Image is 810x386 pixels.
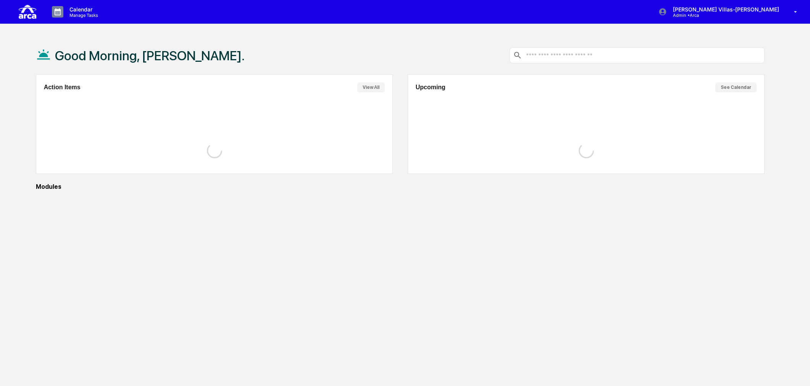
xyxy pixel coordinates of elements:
button: See Calendar [715,82,757,92]
h2: Action Items [44,84,81,91]
h2: Upcoming [416,84,445,91]
p: [PERSON_NAME] Villas-[PERSON_NAME] [667,6,783,13]
h1: Good Morning, [PERSON_NAME]. [55,48,245,63]
img: logo [18,3,37,20]
p: Calendar [63,6,102,13]
div: Modules [36,183,765,190]
button: View All [357,82,385,92]
p: Admin • Arca [667,13,738,18]
p: Manage Tasks [63,13,102,18]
